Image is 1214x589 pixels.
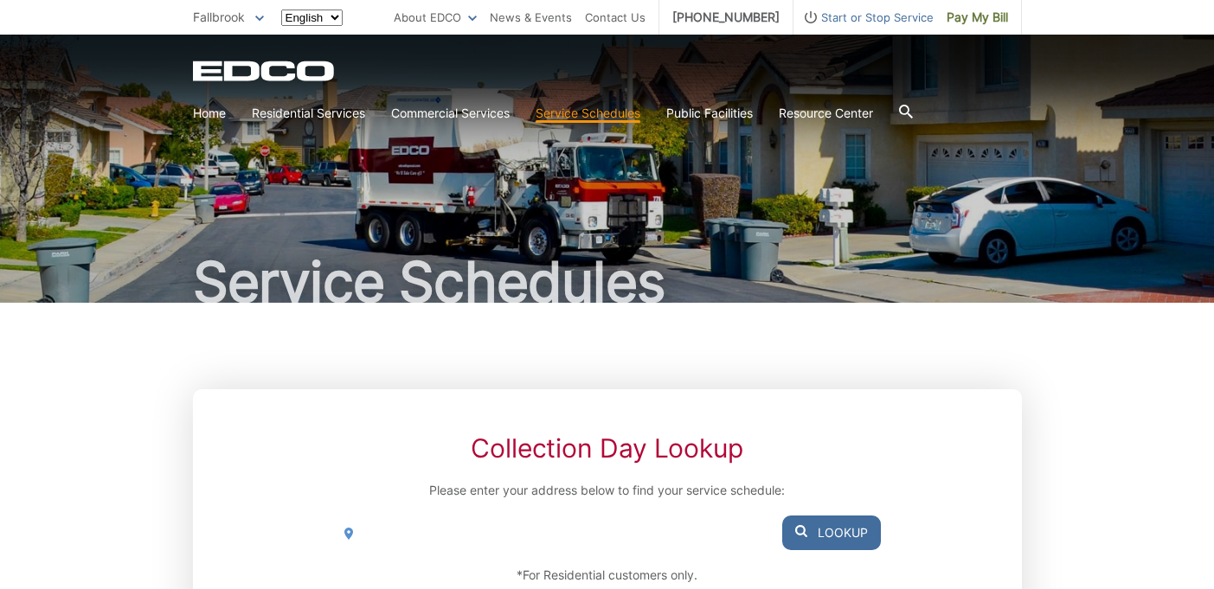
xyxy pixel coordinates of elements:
[333,566,880,585] p: *For Residential customers only.
[490,8,572,27] a: News & Events
[779,104,873,123] a: Resource Center
[666,104,753,123] a: Public Facilities
[782,515,881,550] button: Lookup
[394,8,477,27] a: About EDCO
[193,104,226,123] a: Home
[193,61,337,81] a: EDCD logo. Return to the homepage.
[193,254,1022,310] h1: Service Schedules
[193,10,245,24] span: Fallbrook
[947,8,1008,27] span: Pay My Bill
[333,481,880,500] p: Please enter your address below to find your service schedule:
[536,104,640,123] a: Service Schedules
[391,104,510,123] a: Commercial Services
[333,432,880,464] h2: Collection Day Lookup
[585,8,646,27] a: Contact Us
[281,10,343,26] select: Select a language
[252,104,365,123] a: Residential Services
